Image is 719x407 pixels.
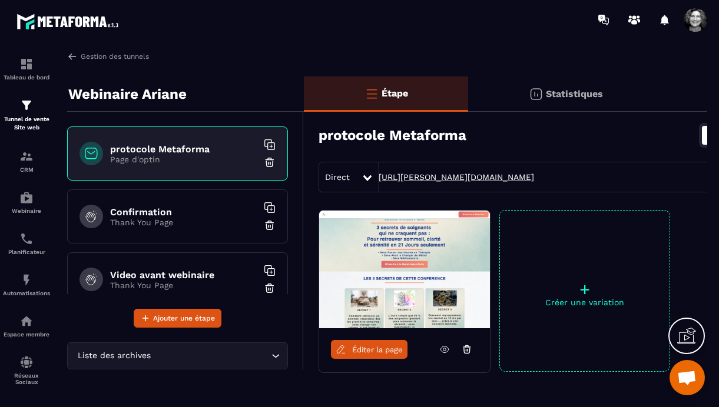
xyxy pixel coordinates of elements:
[500,298,670,307] p: Créer une variation
[3,208,50,214] p: Webinaire
[153,312,215,324] span: Ajouter une étape
[3,89,50,141] a: formationformationTunnel de vente Site web
[3,223,50,264] a: schedulerschedulerPlanificateur
[3,74,50,81] p: Tableau de bord
[19,57,34,71] img: formation
[110,269,257,281] h6: Video avant webinaire
[110,144,257,155] h6: protocole Metaforma
[19,314,34,328] img: automations
[670,360,705,395] div: Ouvrir le chat
[68,82,187,106] p: Webinaire Ariane
[67,342,288,369] div: Search for option
[264,282,276,294] img: trash
[382,88,408,99] p: Étape
[3,264,50,305] a: automationsautomationsAutomatisations
[3,48,50,89] a: formationformationTableau de bord
[319,127,466,144] h3: protocole Metaforma
[110,281,257,290] p: Thank You Page
[365,86,379,101] img: bars-o.4a397970.svg
[75,349,153,362] span: Liste des archives
[134,309,221,328] button: Ajouter une étape
[3,346,50,394] a: social-networksocial-networkRéseaux Sociaux
[67,51,149,62] a: Gestion des tunnels
[352,345,403,354] span: Éditer la page
[500,281,670,298] p: +
[319,211,490,328] img: image
[110,206,257,218] h6: Confirmation
[110,218,257,227] p: Thank You Page
[325,172,350,182] span: Direct
[19,355,34,369] img: social-network
[3,249,50,255] p: Planificateur
[67,51,78,62] img: arrow
[3,182,50,223] a: automationsautomationsWebinaire
[264,219,276,231] img: trash
[3,372,50,385] p: Réseaux Sociaux
[19,273,34,287] img: automations
[529,87,543,101] img: stats.20deebd0.svg
[16,11,122,32] img: logo
[19,232,34,246] img: scheduler
[19,149,34,164] img: formation
[3,331,50,338] p: Espace membre
[3,290,50,296] p: Automatisations
[153,349,269,362] input: Search for option
[264,156,276,168] img: trash
[110,155,257,164] p: Page d'optin
[331,340,407,359] a: Éditer la page
[19,191,34,205] img: automations
[3,115,50,132] p: Tunnel de vente Site web
[379,172,534,182] a: [URL][PERSON_NAME][DOMAIN_NAME]
[19,98,34,112] img: formation
[546,88,603,99] p: Statistiques
[3,166,50,173] p: CRM
[3,141,50,182] a: formationformationCRM
[3,305,50,346] a: automationsautomationsEspace membre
